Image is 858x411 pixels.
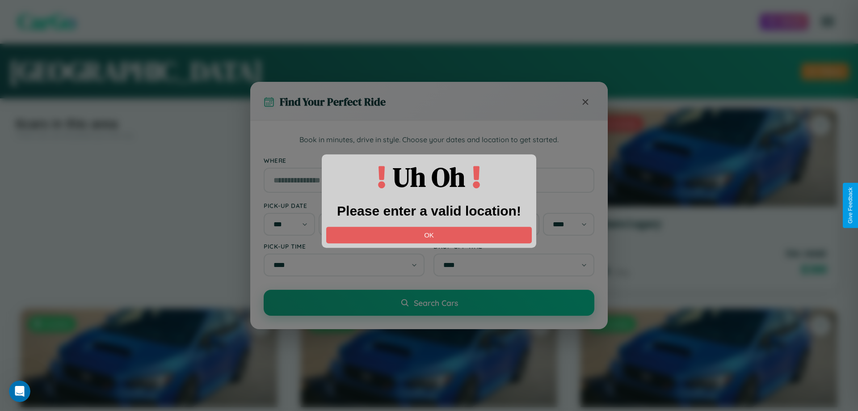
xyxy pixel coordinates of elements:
label: Where [264,157,594,164]
h3: Find Your Perfect Ride [280,94,386,109]
p: Book in minutes, drive in style. Choose your dates and location to get started. [264,134,594,146]
label: Drop-off Date [433,202,594,209]
label: Pick-up Date [264,202,425,209]
label: Drop-off Time [433,242,594,250]
label: Pick-up Time [264,242,425,250]
span: Search Cars [414,298,458,308]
